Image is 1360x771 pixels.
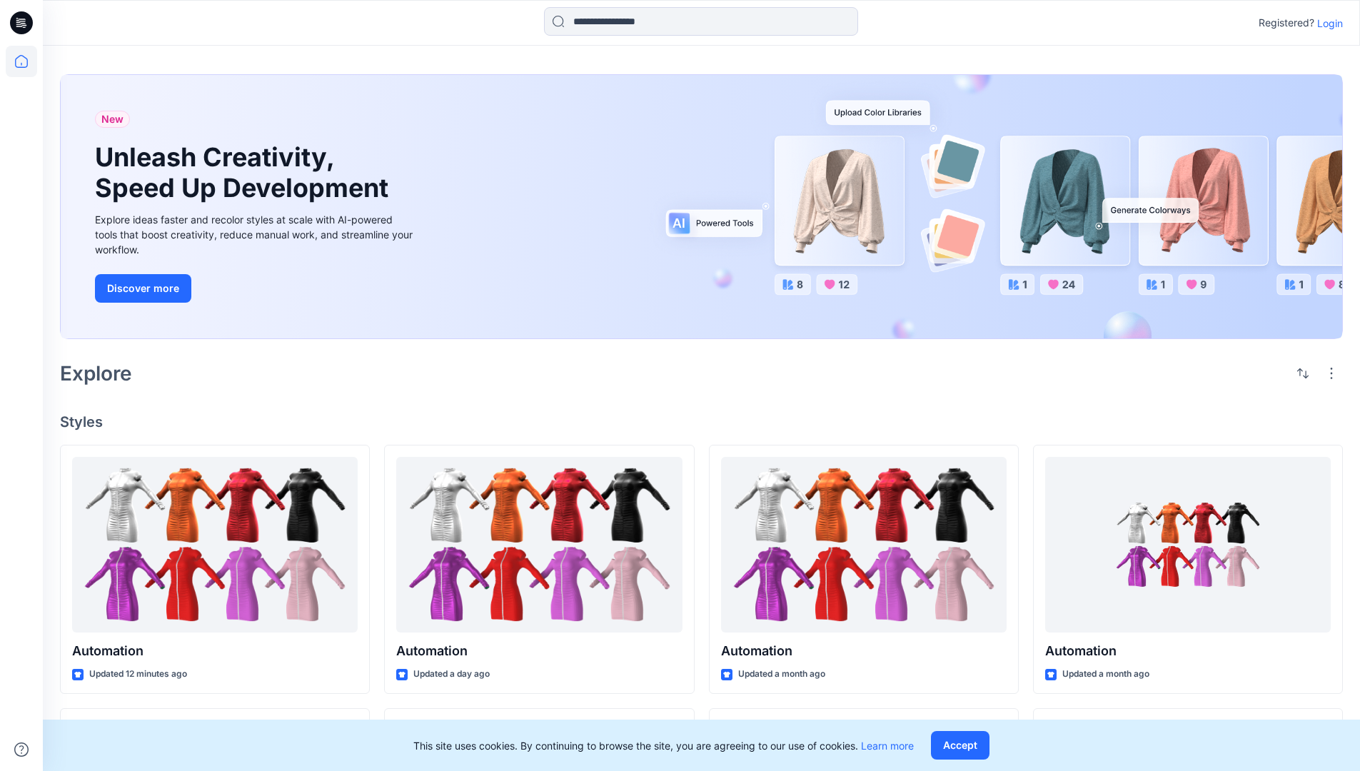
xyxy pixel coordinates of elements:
[1259,14,1314,31] p: Registered?
[721,641,1007,661] p: Automation
[89,667,187,682] p: Updated 12 minutes ago
[396,641,682,661] p: Automation
[101,111,124,128] span: New
[95,274,191,303] button: Discover more
[60,413,1343,430] h4: Styles
[1045,641,1331,661] p: Automation
[1062,667,1149,682] p: Updated a month ago
[721,457,1007,633] a: Automation
[72,457,358,633] a: Automation
[413,738,914,753] p: This site uses cookies. By continuing to browse the site, you are agreeing to our use of cookies.
[738,667,825,682] p: Updated a month ago
[95,142,395,203] h1: Unleash Creativity, Speed Up Development
[1045,457,1331,633] a: Automation
[861,740,914,752] a: Learn more
[1317,16,1343,31] p: Login
[95,212,416,257] div: Explore ideas faster and recolor styles at scale with AI-powered tools that boost creativity, red...
[931,731,989,760] button: Accept
[413,667,490,682] p: Updated a day ago
[95,274,416,303] a: Discover more
[60,362,132,385] h2: Explore
[396,457,682,633] a: Automation
[72,641,358,661] p: Automation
